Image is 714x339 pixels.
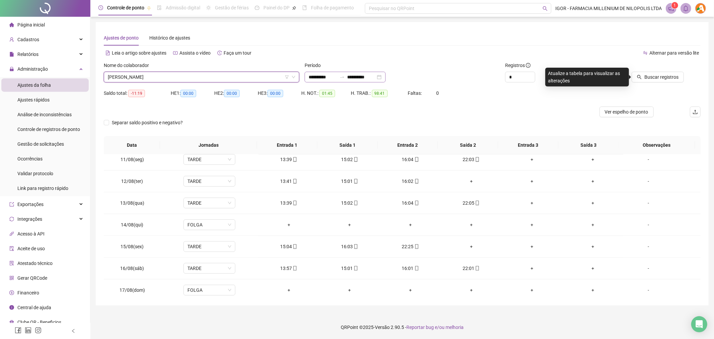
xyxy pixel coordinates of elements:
span: file [9,52,14,57]
div: + [568,156,618,163]
span: file-text [105,51,110,55]
span: TARDE [187,176,231,186]
div: + [385,286,435,294]
span: instagram [35,327,42,334]
span: bell [683,5,689,11]
sup: 1 [671,2,678,9]
span: mobile [474,157,480,162]
th: Saída 1 [317,136,378,154]
span: 12/08(ter) [121,179,143,184]
span: audit [9,246,14,251]
div: + [568,199,618,207]
span: Faça um tour [224,50,251,56]
span: Integrações [17,216,42,222]
span: mobile [353,266,358,271]
div: 16:04 [385,199,435,207]
span: KENIA BRUM DA TRINDADE [108,72,295,82]
span: Ajustes de ponto [104,35,139,41]
div: + [446,221,496,228]
div: + [568,221,618,228]
span: 0 [437,90,439,96]
div: + [507,221,557,228]
span: Painel do DP [263,5,290,10]
span: filter [285,75,289,79]
div: - [629,156,668,163]
th: Entrada 3 [498,136,558,154]
div: 22:05 [446,199,496,207]
th: Entrada 1 [257,136,317,154]
div: + [264,286,314,294]
span: Ocorrências [17,156,43,161]
span: Alternar para versão lite [649,50,699,56]
th: Observações [618,136,695,154]
span: Administração [17,66,48,72]
span: 16/08(sáb) [120,266,144,271]
div: 13:57 [264,265,314,272]
span: dollar [9,290,14,295]
span: mobile [292,266,297,271]
span: Separar saldo positivo e negativo? [109,119,185,126]
span: Reportar bug e/ou melhoria [406,325,464,330]
span: Exportações [17,202,44,207]
span: mobile [353,244,358,249]
span: 00:00 [224,90,240,97]
span: 00:00 [267,90,283,97]
div: + [568,286,618,294]
div: 15:02 [325,199,375,207]
img: 4531 [696,3,706,13]
span: info-circle [526,63,531,68]
button: Buscar registros [632,72,684,82]
div: Saldo total: [104,89,171,97]
span: Ver espelho de ponto [605,108,648,116]
div: + [568,243,618,250]
span: Admissão digital [166,5,200,10]
span: home [9,22,14,27]
span: search [637,75,642,79]
span: notification [668,5,674,11]
span: left [71,329,76,333]
div: + [507,199,557,207]
div: 16:04 [385,156,435,163]
span: Versão [375,325,390,330]
span: TARDE [187,263,231,273]
div: - [629,286,668,294]
span: mobile [292,157,297,162]
span: swap [643,51,648,55]
span: history [217,51,222,55]
div: + [507,243,557,250]
span: qrcode [9,276,14,280]
span: sun [206,5,211,10]
div: + [507,286,557,294]
span: Aceite de uso [17,246,45,251]
div: - [629,199,668,207]
div: + [325,221,375,228]
span: Histórico de ajustes [149,35,190,41]
span: lock [9,67,14,71]
div: - [629,265,668,272]
span: 14/08(qui) [121,222,143,227]
div: - [629,178,668,185]
span: Ajustes rápidos [17,97,50,103]
div: Atualize a tabela para visualizar as alterações [545,68,629,86]
span: to [339,74,345,80]
span: TARDE [187,198,231,208]
span: mobile [414,244,419,249]
span: Leia o artigo sobre ajustes [112,50,166,56]
span: Gestão de férias [215,5,249,10]
span: mobile [414,157,419,162]
div: H. NOT.: [301,89,351,97]
div: 15:01 [325,265,375,272]
span: mobile [353,179,358,184]
div: + [446,178,496,185]
span: Buscar registros [644,73,679,81]
span: export [9,202,14,207]
div: + [568,178,618,185]
div: + [264,221,314,228]
span: mobile [292,201,297,205]
div: 13:39 [264,156,314,163]
span: mobile [353,201,358,205]
span: pushpin [292,6,296,10]
span: Assista o vídeo [179,50,211,56]
th: Data [104,136,160,154]
div: Open Intercom Messenger [691,316,707,332]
